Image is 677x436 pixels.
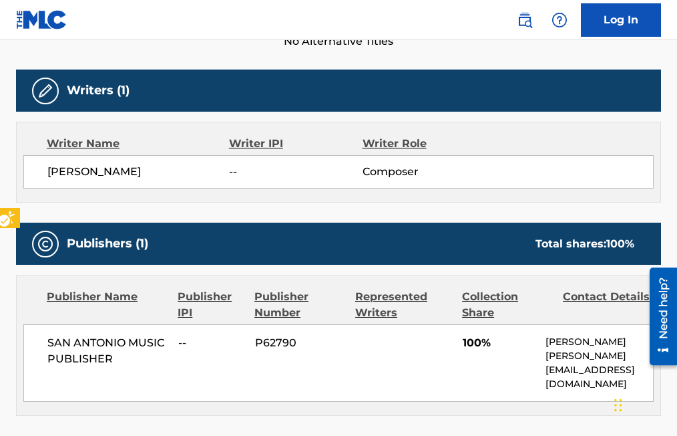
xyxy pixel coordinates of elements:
[363,164,483,180] span: Composer
[462,289,553,321] div: Collection Share
[67,83,130,98] h5: Writers (1)
[255,335,346,351] span: P62790
[178,289,244,321] div: Publisher IPI
[363,136,484,152] div: Writer Role
[67,236,148,251] h5: Publishers (1)
[581,3,661,37] a: Log In
[545,349,653,391] p: [PERSON_NAME][EMAIL_ADDRESS][DOMAIN_NAME]
[47,335,168,367] span: SAN ANTONIO MUSIC PUBLISHER
[535,236,634,252] div: Total shares:
[606,237,634,250] span: 100 %
[47,136,229,152] div: Writer Name
[229,136,363,152] div: Writer IPI
[551,12,568,28] img: help
[563,289,654,321] div: Contact Details
[37,236,53,252] img: Publishers
[37,83,53,99] img: Writers
[614,385,622,425] div: Drag
[640,262,677,370] iframe: Iframe | Resource Center
[545,335,653,349] p: [PERSON_NAME]
[16,10,67,29] img: MLC Logo
[355,289,452,321] div: Represented Writers
[47,289,168,321] div: Publisher Name
[610,372,677,436] div: Chat Widget
[229,164,363,180] span: --
[47,164,229,180] span: [PERSON_NAME]
[517,12,533,28] img: search
[610,372,677,436] iframe: Hubspot Iframe
[16,33,661,49] span: No Alternative Titles
[178,335,245,351] span: --
[254,289,345,321] div: Publisher Number
[463,335,535,351] span: 100%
